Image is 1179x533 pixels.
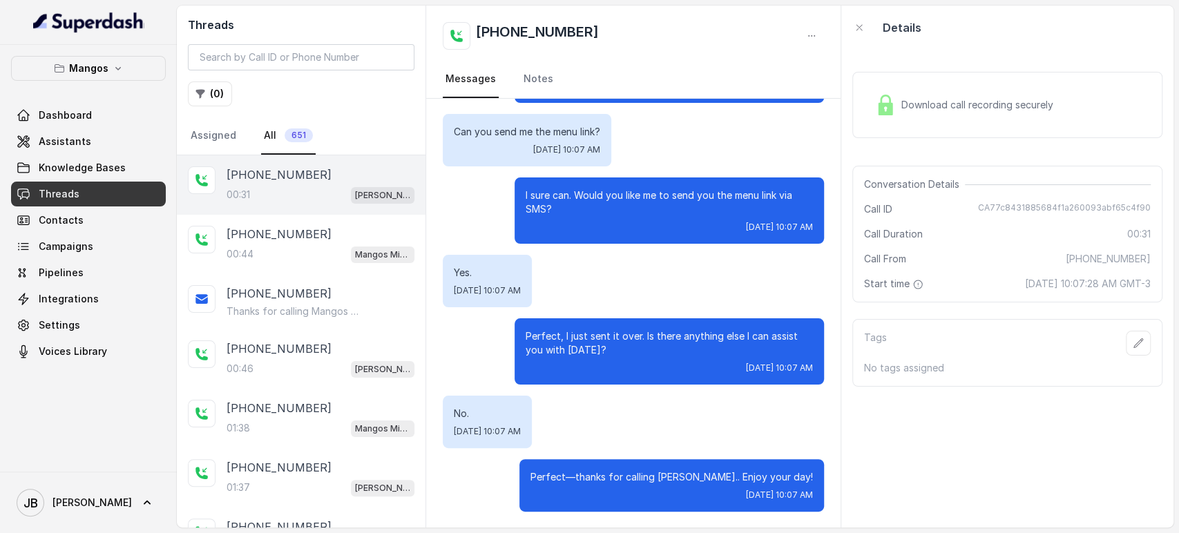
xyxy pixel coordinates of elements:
span: [DATE] 10:07 AM [746,222,813,233]
a: All651 [261,117,316,155]
a: [PERSON_NAME] [11,483,166,522]
a: Messages [443,61,499,98]
span: [PERSON_NAME] [52,496,132,510]
span: Call Duration [864,227,923,241]
p: 00:46 [227,362,253,376]
span: Start time [864,277,926,291]
text: JB [23,496,38,510]
span: Campaigns [39,240,93,253]
span: Pipelines [39,266,84,280]
p: No tags assigned [864,361,1151,375]
p: Mangos Miami [355,248,410,262]
span: Conversation Details [864,177,965,191]
p: [PHONE_NUMBER] [227,285,332,302]
span: Voices Library [39,345,107,358]
p: [PERSON_NAME] [355,362,410,376]
a: Assistants [11,129,166,154]
p: Can you send me the menu link? [454,125,600,139]
span: 651 [285,128,313,142]
span: CA77c8431885684f1a260093abf65c4f90 [978,202,1151,216]
a: Assigned [188,117,239,155]
nav: Tabs [188,117,414,155]
span: Integrations [39,292,99,306]
a: Pipelines [11,260,166,285]
span: Settings [39,318,80,332]
a: Campaigns [11,234,166,259]
p: 01:38 [227,421,250,435]
img: light.svg [33,11,144,33]
span: Knowledge Bases [39,161,126,175]
p: Thanks for calling Mangos Miami! Need directions? [URL][DOMAIN_NAME] Call managed by [URL] :) [227,304,359,318]
p: [PHONE_NUMBER] [227,226,332,242]
p: I sure can. Would you like me to send you the menu link via SMS? [526,188,813,216]
input: Search by Call ID or Phone Number [188,44,414,70]
span: Call From [864,252,906,266]
span: [DATE] 10:07 AM [746,490,813,501]
nav: Tabs [443,61,824,98]
span: [DATE] 10:07 AM [454,426,521,437]
h2: [PHONE_NUMBER] [476,22,599,50]
a: Threads [11,182,166,206]
button: (0) [188,81,232,106]
p: No. [454,407,521,420]
span: Contacts [39,213,84,227]
span: Dashboard [39,108,92,122]
span: 00:31 [1127,227,1151,241]
p: [PHONE_NUMBER] [227,166,332,183]
span: [DATE] 10:07:28 AM GMT-3 [1025,277,1151,291]
a: Dashboard [11,103,166,128]
p: Perfect, I just sent it over. Is there anything else I can assist you with [DATE]? [526,329,813,357]
a: Voices Library [11,339,166,364]
a: Integrations [11,287,166,311]
span: [DATE] 10:07 AM [454,285,521,296]
p: [PHONE_NUMBER] [227,400,332,416]
p: [PHONE_NUMBER] [227,340,332,357]
p: Mangos Miami [355,422,410,436]
p: 00:44 [227,247,253,261]
span: Call ID [864,202,892,216]
span: Download call recording securely [901,98,1059,112]
p: [PHONE_NUMBER] [227,459,332,476]
span: [DATE] 10:07 AM [533,144,600,155]
p: 01:37 [227,481,250,494]
button: Mangos [11,56,166,81]
a: Notes [521,61,556,98]
p: Tags [864,331,887,356]
span: [DATE] 10:07 AM [746,362,813,374]
p: Details [883,19,921,36]
img: Lock Icon [875,95,896,115]
a: Settings [11,313,166,338]
p: Mangos [69,60,108,77]
p: [PERSON_NAME] [355,188,410,202]
span: [PHONE_NUMBER] [1066,252,1151,266]
p: [PERSON_NAME] [355,481,410,495]
p: 00:31 [227,188,250,202]
p: Yes. [454,266,521,280]
a: Contacts [11,208,166,233]
a: Knowledge Bases [11,155,166,180]
h2: Threads [188,17,414,33]
p: Perfect—thanks for calling [PERSON_NAME].. Enjoy your day! [530,470,813,484]
span: Assistants [39,135,91,148]
span: Threads [39,187,79,201]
